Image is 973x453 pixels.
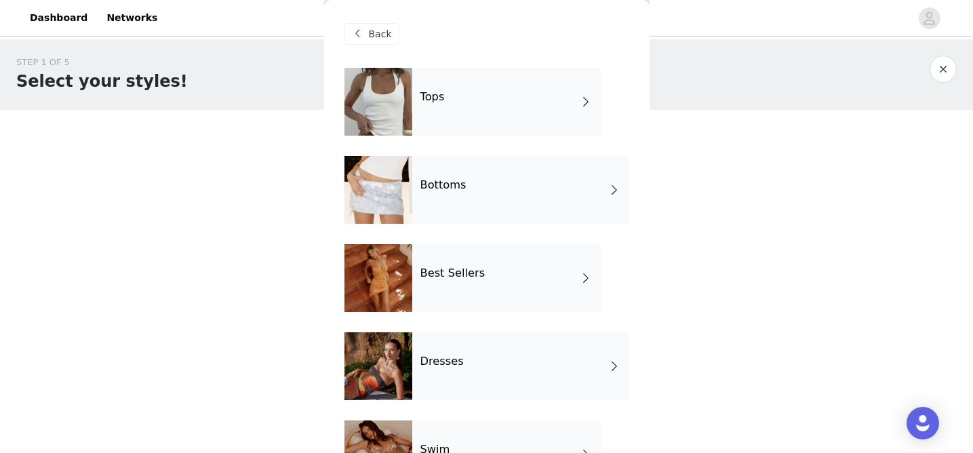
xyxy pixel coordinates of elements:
[420,179,466,191] h4: Bottoms
[923,7,936,29] div: avatar
[907,407,939,439] div: Open Intercom Messenger
[22,3,96,33] a: Dashboard
[420,91,445,103] h4: Tops
[369,27,392,41] span: Back
[420,355,464,368] h4: Dresses
[16,69,188,94] h1: Select your styles!
[98,3,165,33] a: Networks
[16,56,188,69] div: STEP 1 OF 5
[420,267,485,279] h4: Best Sellers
